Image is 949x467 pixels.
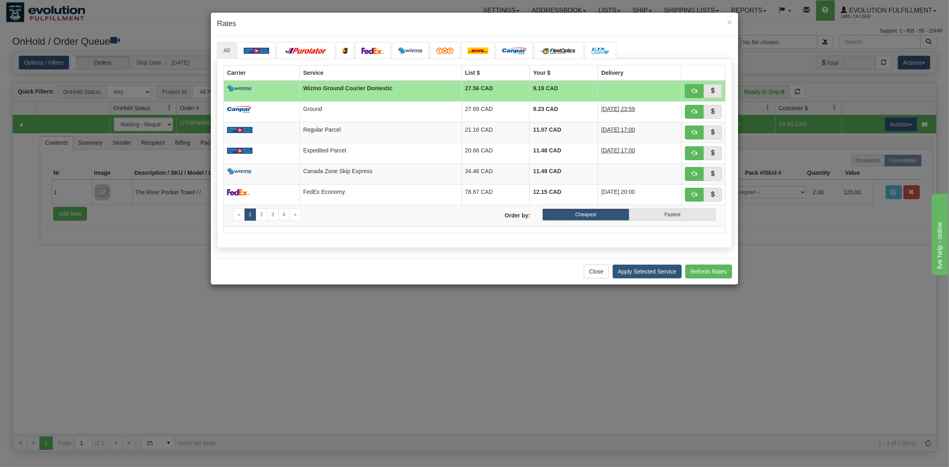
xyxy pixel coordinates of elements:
th: Carrier [224,65,300,80]
a: 1 [245,209,256,221]
label: Fastest [629,209,716,221]
td: Wizmo Ground Courier Domestic [300,80,461,102]
td: Expedited Parcel [300,143,461,163]
td: 9.19 CAD [530,80,598,102]
img: campar.png [502,48,526,54]
label: Order by: [474,209,536,219]
td: 78.67 CAD [461,184,530,205]
td: 9.23 CAD [530,101,598,122]
img: dhl.png [468,48,488,54]
button: Close [727,18,732,26]
button: Refresh Rates [685,265,732,278]
a: 4 [278,209,290,221]
th: List $ [461,65,530,80]
img: CarrierLogo_10182.png [540,48,577,54]
th: Service [300,65,461,80]
td: 27.56 CAD [461,80,530,102]
td: 20.66 CAD [461,143,530,163]
iframe: chat widget [930,192,948,275]
img: FedEx.png [227,189,250,195]
td: 11.49 CAD [530,163,598,184]
img: wizmo.png [227,85,251,92]
img: purolator.png [283,48,329,54]
a: Next [289,209,301,221]
td: 34.46 CAD [461,163,530,184]
img: Canada_post.png [227,127,253,133]
td: 12.15 CAD [530,184,598,205]
label: Cheapest [542,209,629,221]
img: CarrierLogo_10191.png [591,48,610,54]
img: ups.png [342,48,348,54]
a: 3 [267,209,279,221]
td: FedEx Economy [300,184,461,205]
img: tnt.png [436,48,454,54]
td: Regular Parcel [300,122,461,143]
button: Close [584,265,609,278]
span: [DATE] 17:00 [601,147,635,154]
td: 1 Day [598,101,682,122]
button: Apply Selected Service [613,265,682,278]
img: wizmo.png [398,48,422,54]
th: Your $ [530,65,598,80]
div: live help - online [6,5,75,15]
a: 2 [256,209,267,221]
td: 27.69 CAD [461,101,530,122]
td: 21.16 CAD [461,122,530,143]
td: 11.07 CAD [530,122,598,143]
span: » [294,212,297,217]
span: « [238,212,240,217]
img: campar.png [227,106,251,113]
span: × [727,17,732,27]
td: Ground [300,101,461,122]
span: [DATE] 23:59 [601,106,635,112]
img: wizmo.png [227,168,251,175]
span: [DATE] 20:00 [601,189,635,195]
td: Canada Zone Skip Express [300,163,461,184]
td: 2 Days [598,143,682,163]
th: Delivery [598,65,682,80]
a: Previous [233,209,245,221]
td: 11.48 CAD [530,143,598,163]
h4: Rates [217,19,732,29]
img: Canada_post.png [244,48,269,54]
img: FedEx.png [362,48,384,54]
span: [DATE] 17:00 [601,126,635,133]
a: All [217,42,236,59]
img: Canada_post.png [227,148,253,154]
td: 3 Days [598,122,682,143]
